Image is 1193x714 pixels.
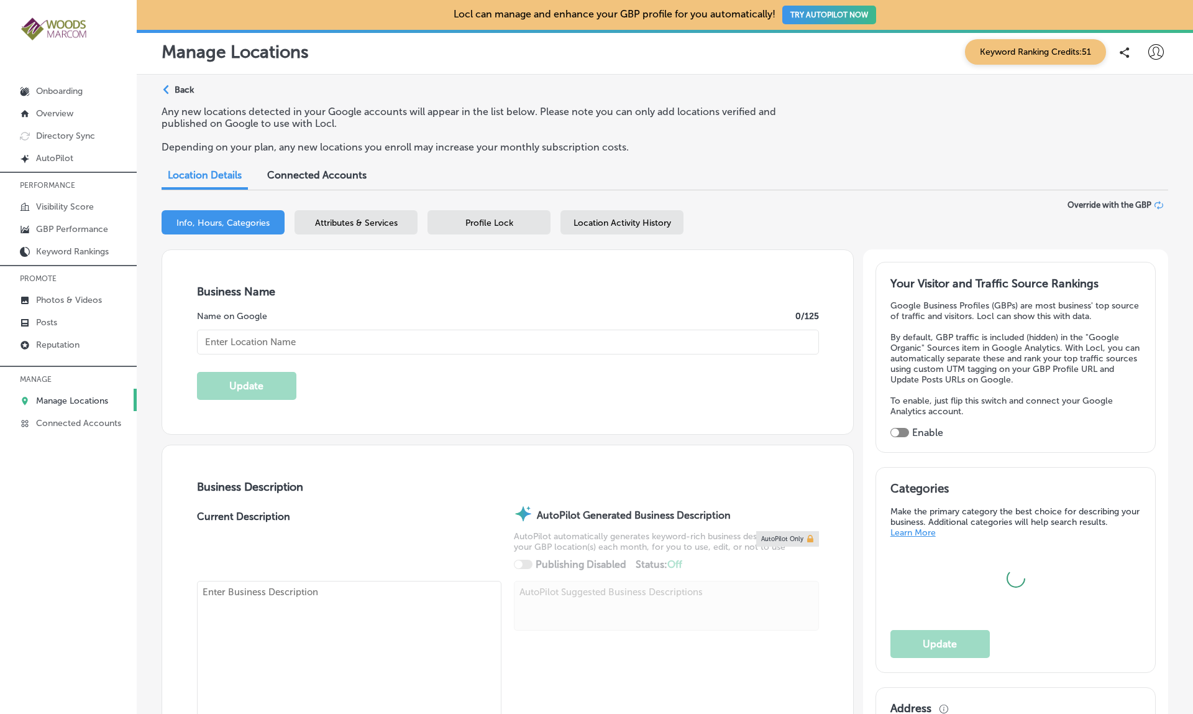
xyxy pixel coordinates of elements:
span: Connected Accounts [267,169,367,181]
label: 0 /125 [795,311,819,322]
p: Depending on your plan, any new locations you enroll may increase your monthly subscription costs. [162,141,816,153]
label: Enable [912,427,943,438]
p: GBP Performance [36,224,108,234]
p: Back [175,85,194,95]
p: Any new locations detected in your Google accounts will appear in the list below. Please note you... [162,106,816,129]
h3: Categories [890,481,1141,500]
button: Update [890,630,990,658]
strong: AutoPilot Generated Business Description [537,509,731,521]
p: To enable, just flip this switch and connect your Google Analytics account. [890,396,1141,417]
p: Manage Locations [36,396,108,406]
span: Info, Hours, Categories [176,218,270,228]
p: AutoPilot [36,153,73,164]
label: Name on Google [197,311,267,322]
img: 4a29b66a-e5ec-43cd-850c-b989ed1601aaLogo_Horizontal_BerryOlive_1000.jpg [20,16,88,42]
span: Keyword Ranking Credits: 51 [965,39,1106,65]
span: Override with the GBP [1067,200,1151,210]
span: Location Activity History [574,218,671,228]
p: Connected Accounts [36,418,121,429]
img: autopilot-icon [514,504,533,523]
h3: Your Visitor and Traffic Source Rankings [890,277,1141,290]
span: Profile Lock [465,218,513,228]
span: Attributes & Services [315,218,398,228]
h3: Business Name [197,285,819,299]
p: Photos & Videos [36,295,102,305]
a: Learn More [890,527,936,538]
button: TRY AUTOPILOT NOW [782,6,876,24]
p: Google Business Profiles (GBPs) are most business' top source of traffic and visitors. Locl can s... [890,300,1141,322]
button: Update [197,372,296,400]
label: Current Description [197,511,290,581]
p: By default, GBP traffic is included (hidden) in the "Google Organic" Sources item in Google Analy... [890,332,1141,385]
p: Visibility Score [36,202,94,212]
input: Enter Location Name [197,330,819,355]
p: Directory Sync [36,131,95,141]
p: Overview [36,108,73,119]
p: Reputation [36,340,80,350]
p: Make the primary category the best choice for describing your business. Additional categories wil... [890,506,1141,538]
p: Onboarding [36,86,83,96]
h3: Business Description [197,480,819,494]
p: Keyword Rankings [36,246,109,257]
span: Location Details [168,169,242,181]
p: Posts [36,317,57,328]
p: Manage Locations [162,42,309,62]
